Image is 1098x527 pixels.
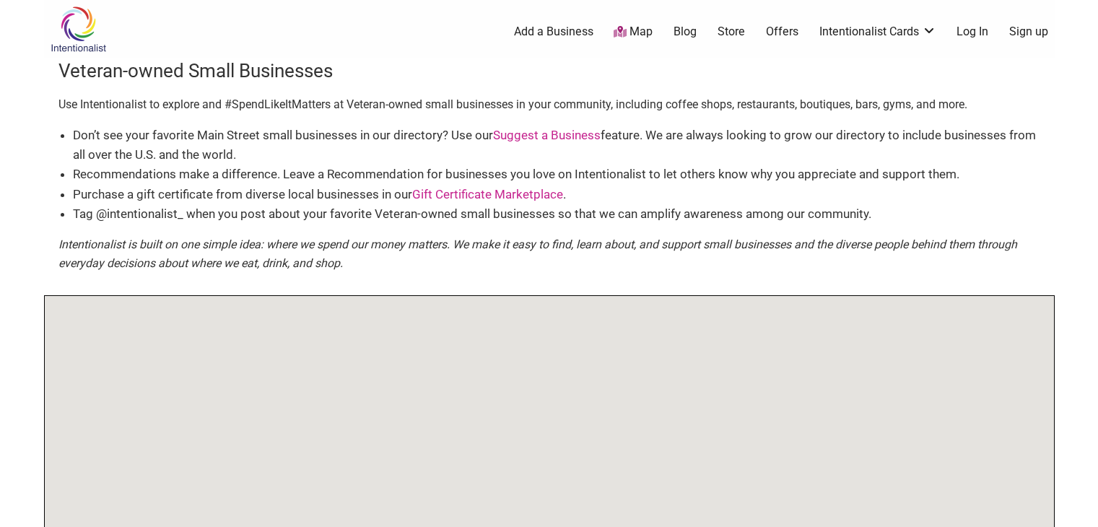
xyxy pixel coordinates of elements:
[412,187,563,201] a: Gift Certificate Marketplace
[493,128,601,142] a: Suggest a Business
[58,58,1040,84] h3: Veteran-owned Small Businesses
[718,24,745,40] a: Store
[614,24,653,40] a: Map
[58,238,1017,270] em: Intentionalist is built on one simple idea: where we spend our money matters. We make it easy to ...
[58,95,1040,114] p: Use Intentionalist to explore and #SpendLikeItMatters at Veteran-owned small businesses in your c...
[1009,24,1048,40] a: Sign up
[957,24,988,40] a: Log In
[73,204,1040,224] li: Tag @intentionalist_ when you post about your favorite Veteran-owned small businesses so that we ...
[73,165,1040,184] li: Recommendations make a difference. Leave a Recommendation for businesses you love on Intentionali...
[73,126,1040,165] li: Don’t see your favorite Main Street small businesses in our directory? Use our feature. We are al...
[766,24,798,40] a: Offers
[514,24,593,40] a: Add a Business
[674,24,697,40] a: Blog
[73,185,1040,204] li: Purchase a gift certificate from diverse local businesses in our .
[819,24,936,40] a: Intentionalist Cards
[44,6,113,53] img: Intentionalist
